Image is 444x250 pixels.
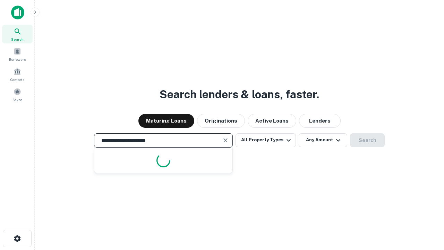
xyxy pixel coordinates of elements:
[11,6,24,19] img: capitalize-icon.png
[2,25,33,43] a: Search
[197,114,245,128] button: Originations
[299,133,347,147] button: Any Amount
[2,45,33,64] a: Borrowers
[299,114,341,128] button: Lenders
[138,114,194,128] button: Maturing Loans
[248,114,296,128] button: Active Loans
[12,97,23,102] span: Saved
[409,194,444,228] iframe: Chat Widget
[221,135,230,145] button: Clear
[2,65,33,84] a: Contacts
[236,133,296,147] button: All Property Types
[160,86,319,103] h3: Search lenders & loans, faster.
[2,85,33,104] a: Saved
[10,77,24,82] span: Contacts
[11,36,24,42] span: Search
[9,57,26,62] span: Borrowers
